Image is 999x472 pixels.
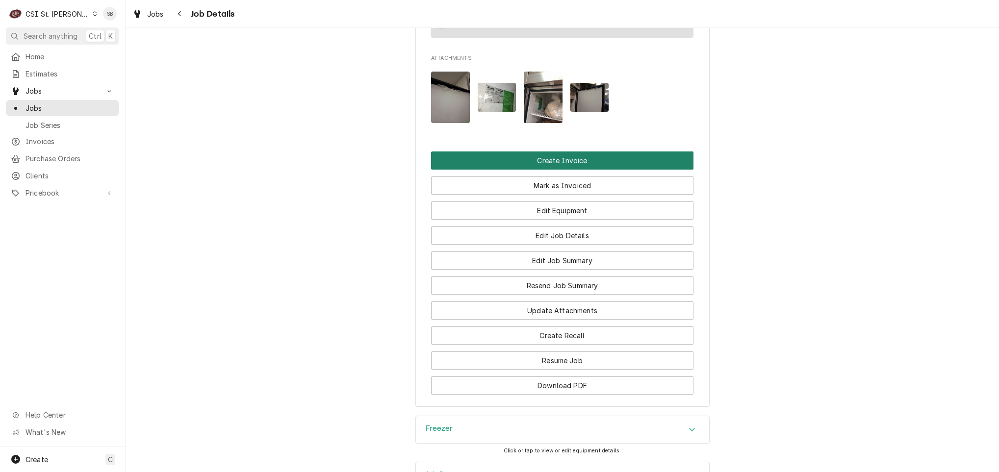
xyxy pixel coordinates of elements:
button: Update Attachments [431,301,693,320]
button: Resend Job Summary [431,276,693,295]
span: Jobs [26,86,100,96]
span: Pricebook [26,188,100,198]
div: Button Group Row [431,320,693,345]
div: C [9,7,23,21]
a: Home [6,49,119,65]
div: Attachments [431,54,693,131]
a: Purchase Orders [6,150,119,167]
a: Invoices [6,133,119,149]
a: Estimates [6,66,119,82]
span: Click or tap to view or edit equipment details. [504,447,621,454]
span: Purchase Orders [26,153,114,164]
span: Create [26,455,48,464]
span: K [108,31,113,41]
div: CSI St. Louis's Avatar [9,7,23,21]
div: Button Group Row [431,370,693,395]
button: Mark as Invoiced [431,176,693,195]
button: Search anythingCtrlK [6,27,119,45]
div: Freezer [415,416,710,444]
span: What's New [26,427,113,437]
div: Accordion Header [416,416,709,444]
a: Go to Pricebook [6,185,119,201]
span: Search anything [24,31,77,41]
span: Ctrl [89,31,102,41]
button: Navigate back [172,6,188,22]
span: Home [26,51,114,62]
span: Job Details [188,7,235,21]
span: Attachments [431,64,693,131]
div: Button Group Row [431,345,693,370]
button: Edit Equipment [431,201,693,220]
div: Button Group Row [431,170,693,195]
a: Jobs [128,6,168,22]
a: Go to What's New [6,424,119,440]
div: CSI St. [PERSON_NAME] [26,9,89,19]
img: 6YuH4YUrT3O6qrsZcC3i [524,72,563,123]
button: Edit Job Details [431,226,693,245]
button: Resume Job [431,351,693,370]
a: Go to Help Center [6,407,119,423]
a: Clients [6,168,119,184]
a: Job Series [6,117,119,133]
div: Button Group Row [431,245,693,270]
a: Jobs [6,100,119,116]
span: Jobs [147,9,164,19]
div: Button Group Row [431,270,693,295]
span: Clients [26,171,114,181]
button: Download PDF [431,376,693,395]
div: Button Group Row [431,220,693,245]
span: Attachments [431,54,693,62]
button: Create Recall [431,326,693,345]
span: Invoices [26,136,114,147]
img: kGGtQUVAT6q8fecOAPQC [431,72,470,123]
img: 6hxIeenvSxG8luNZ9qP1 [570,83,609,112]
button: Accordion Details Expand Trigger [416,416,709,444]
div: Button Group Row [431,295,693,320]
div: SB [103,7,117,21]
span: Estimates [26,69,114,79]
span: Help Center [26,410,113,420]
span: C [108,454,113,465]
div: Shayla Bell's Avatar [103,7,117,21]
span: Job Series [26,120,114,130]
img: AQ8q4wINRS6nhceEgnL3 [478,83,516,112]
div: Button Group Row [431,151,693,170]
div: Button Group [431,151,693,395]
button: Edit Job Summary [431,251,693,270]
div: Button Group Row [431,195,693,220]
h3: Freezer [426,424,453,433]
a: Go to Jobs [6,83,119,99]
button: Create Invoice [431,151,693,170]
span: Jobs [26,103,114,113]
